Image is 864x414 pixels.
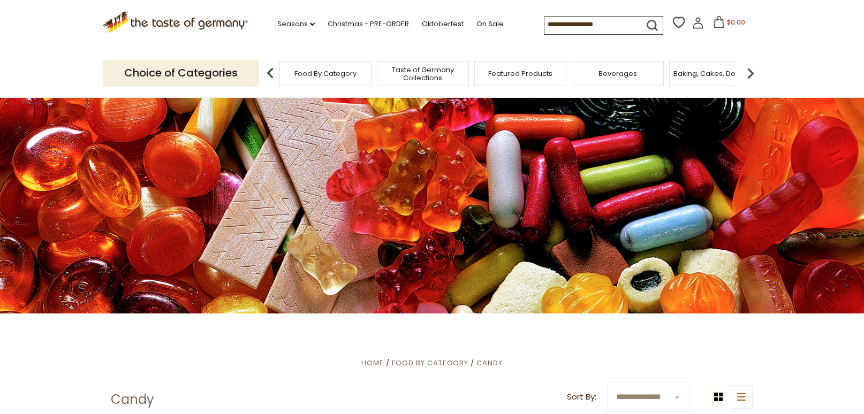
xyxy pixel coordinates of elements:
img: previous arrow [260,63,281,84]
img: next arrow [740,63,761,84]
a: Food By Category [294,70,357,78]
a: Oktoberfest [422,18,464,30]
a: Featured Products [488,70,552,78]
a: On Sale [476,18,504,30]
a: Beverages [598,70,637,78]
a: Baking, Cakes, Desserts [673,70,756,78]
span: $0.00 [727,18,745,27]
p: Choice of Categories [103,60,259,86]
button: $0.00 [706,16,752,32]
a: Taste of Germany Collections [380,66,466,82]
a: Christmas - PRE-ORDER [328,18,409,30]
a: Seasons [277,18,315,30]
a: Food By Category [392,358,468,368]
a: Candy [476,358,503,368]
a: Home [361,358,384,368]
label: Sort By: [567,390,596,404]
h1: Candy [111,392,154,408]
